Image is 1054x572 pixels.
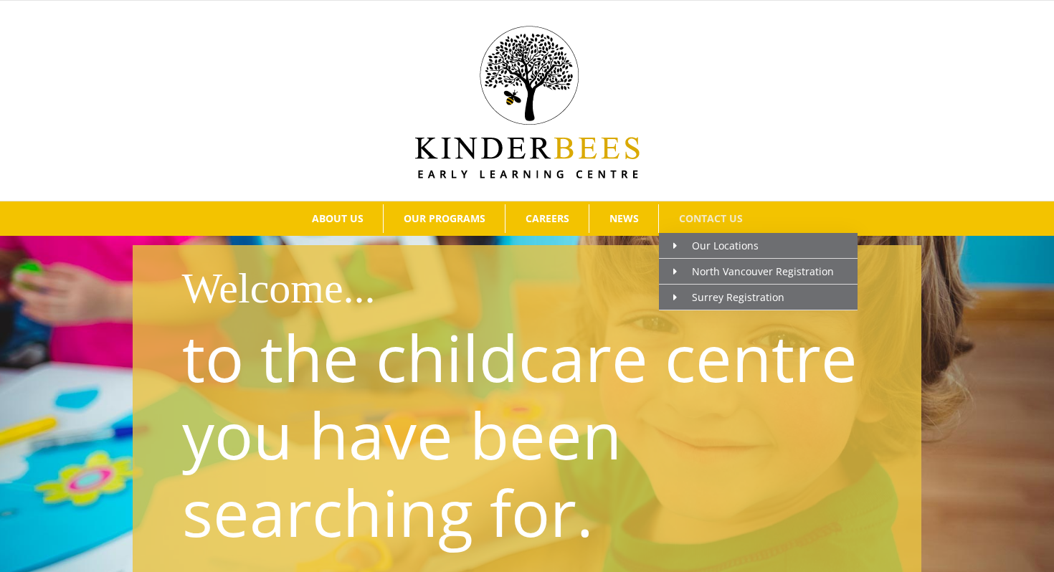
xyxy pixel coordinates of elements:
span: ABOUT US [312,214,364,224]
a: NEWS [589,204,658,233]
span: NEWS [609,214,639,224]
span: CAREERS [526,214,569,224]
span: Our Locations [673,239,759,252]
a: CONTACT US [659,204,762,233]
nav: Main Menu [22,201,1032,236]
span: North Vancouver Registration [673,264,834,278]
a: Our Locations [659,233,858,259]
a: ABOUT US [292,204,383,233]
h1: Welcome... [182,258,911,318]
a: OUR PROGRAMS [384,204,505,233]
a: North Vancouver Registration [659,259,858,285]
p: to the childcare centre you have been searching for. [182,318,880,550]
span: Surrey Registration [673,290,784,304]
img: Kinder Bees Logo [415,26,640,178]
a: CAREERS [505,204,589,233]
span: OUR PROGRAMS [404,214,485,224]
span: CONTACT US [679,214,743,224]
a: Surrey Registration [659,285,858,310]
